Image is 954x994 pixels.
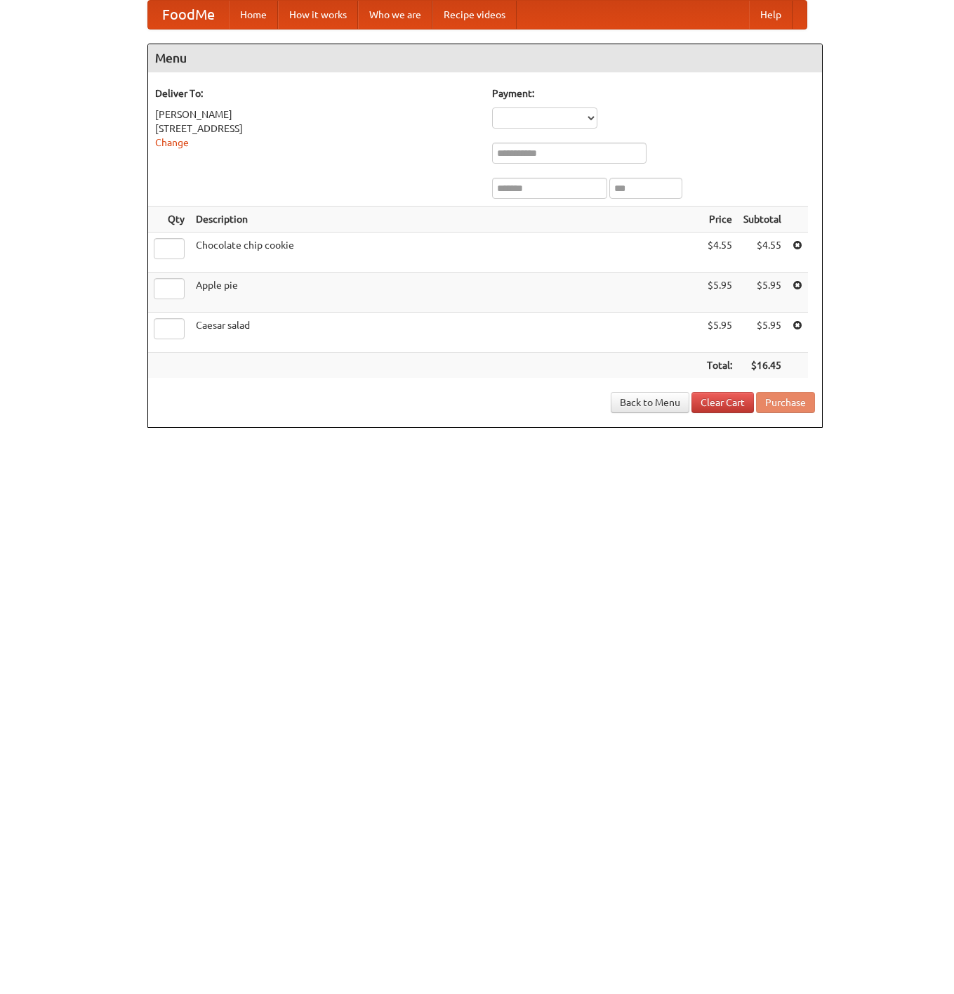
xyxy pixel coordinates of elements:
[190,233,701,273] td: Chocolate chip cookie
[432,1,517,29] a: Recipe videos
[691,392,754,413] a: Clear Cart
[701,353,738,379] th: Total:
[701,233,738,273] td: $4.55
[701,313,738,353] td: $5.95
[229,1,278,29] a: Home
[155,107,478,122] div: [PERSON_NAME]
[492,86,815,100] h5: Payment:
[155,137,189,148] a: Change
[148,207,190,233] th: Qty
[738,207,787,233] th: Subtotal
[738,233,787,273] td: $4.55
[701,273,738,313] td: $5.95
[701,207,738,233] th: Price
[155,86,478,100] h5: Deliver To:
[738,273,787,313] td: $5.95
[148,44,822,72] h4: Menu
[190,273,701,313] td: Apple pie
[278,1,358,29] a: How it works
[756,392,815,413] button: Purchase
[148,1,229,29] a: FoodMe
[611,392,689,413] a: Back to Menu
[738,313,787,353] td: $5.95
[190,313,701,353] td: Caesar salad
[738,353,787,379] th: $16.45
[155,122,478,136] div: [STREET_ADDRESS]
[190,207,701,233] th: Description
[749,1,793,29] a: Help
[358,1,432,29] a: Who we are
